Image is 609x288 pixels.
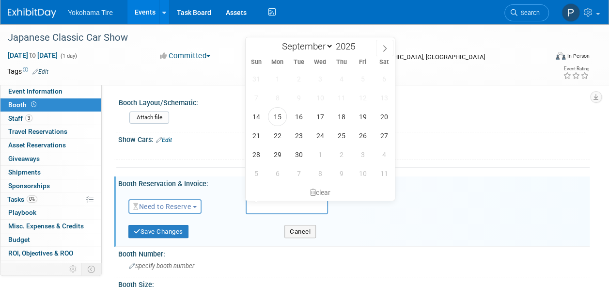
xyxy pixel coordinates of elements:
span: September 8, 2025 [268,88,287,107]
span: Booth [8,101,38,109]
a: Giveaways [0,152,101,165]
div: clear [246,184,395,201]
span: September 2, 2025 [289,69,308,88]
span: September 12, 2025 [353,88,372,107]
span: September 4, 2025 [332,69,351,88]
a: Edit [32,68,48,75]
span: September 14, 2025 [247,107,265,126]
span: October 9, 2025 [332,164,351,183]
span: September 30, 2025 [289,145,308,164]
span: [GEOGRAPHIC_DATA], [GEOGRAPHIC_DATA] [364,53,485,61]
span: Sponsorships [8,182,50,190]
span: 3 [25,114,32,122]
span: September 3, 2025 [311,69,329,88]
span: Mon [267,59,288,65]
a: Sponsorships [0,179,101,192]
span: (1 day) [60,53,77,59]
div: Show Cars: [118,132,590,145]
span: Shipments [8,168,41,176]
span: Wed [310,59,331,65]
span: Attachments [8,263,47,271]
span: September 18, 2025 [332,107,351,126]
img: Paris Hull [562,3,580,22]
div: Booth Number: [118,247,590,259]
button: Need to Reserve [128,199,202,214]
span: September 6, 2025 [375,69,393,88]
div: In-Person [567,52,590,60]
td: Tags [7,66,48,76]
span: Asset Reservations [8,141,66,149]
span: October 11, 2025 [375,164,393,183]
select: Month [278,40,333,52]
span: September 17, 2025 [311,107,329,126]
span: Thu [331,59,352,65]
span: September 16, 2025 [289,107,308,126]
a: Edit [156,137,172,144]
span: September 26, 2025 [353,126,372,145]
span: September 7, 2025 [247,88,265,107]
a: Staff3 [0,112,101,125]
a: ROI, Objectives & ROO [0,247,101,260]
div: Event Format [505,50,590,65]
a: Budget [0,233,101,246]
img: ExhibitDay [8,8,56,18]
div: Ideally by: [246,191,582,199]
span: September 13, 2025 [375,88,393,107]
span: October 5, 2025 [247,164,265,183]
span: September 11, 2025 [332,88,351,107]
span: Need to Reserve [133,203,191,210]
span: to [28,51,37,59]
span: [DATE] [DATE] [7,51,58,60]
span: October 6, 2025 [268,164,287,183]
td: Toggle Event Tabs [82,263,102,275]
a: Asset Reservations [0,139,101,152]
a: Playbook [0,206,101,219]
span: Search [517,9,540,16]
span: August 31, 2025 [247,69,265,88]
a: Misc. Expenses & Credits [0,220,101,233]
span: Yokohama Tire [68,9,113,16]
span: 0% [27,195,37,203]
span: October 7, 2025 [289,164,308,183]
span: Playbook [8,208,36,216]
span: September 19, 2025 [353,107,372,126]
span: September 27, 2025 [375,126,393,145]
span: Tasks [7,195,37,203]
span: Event Information [8,87,62,95]
div: Japanese Classic Car Show [4,29,540,47]
span: Fri [352,59,374,65]
span: Budget [8,236,30,243]
a: Tasks0% [0,193,101,206]
span: September 21, 2025 [247,126,265,145]
a: Search [504,4,549,21]
button: Cancel [284,225,316,239]
span: Staff [8,114,32,122]
div: Event Rating [563,66,589,71]
span: October 10, 2025 [353,164,372,183]
div: Booth Reservation & Invoice: [118,176,590,189]
span: September 23, 2025 [289,126,308,145]
span: Travel Reservations [8,128,67,135]
button: Committed [156,51,214,61]
span: Tue [288,59,310,65]
span: September 22, 2025 [268,126,287,145]
span: September 5, 2025 [353,69,372,88]
span: September 20, 2025 [375,107,393,126]
img: Format-Inperson.png [556,52,565,60]
span: September 24, 2025 [311,126,329,145]
button: Save Changes [128,225,188,239]
span: September 28, 2025 [247,145,265,164]
span: October 2, 2025 [332,145,351,164]
a: Attachments [0,260,101,273]
span: October 1, 2025 [311,145,329,164]
span: Misc. Expenses & Credits [8,222,84,230]
a: Shipments [0,166,101,179]
a: Event Information [0,85,101,98]
span: October 8, 2025 [311,164,329,183]
span: Specify booth number [129,262,194,270]
span: September 15, 2025 [268,107,287,126]
a: Travel Reservations [0,125,101,138]
span: Booth not reserved yet [29,101,38,108]
span: October 4, 2025 [375,145,393,164]
span: September 1, 2025 [268,69,287,88]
